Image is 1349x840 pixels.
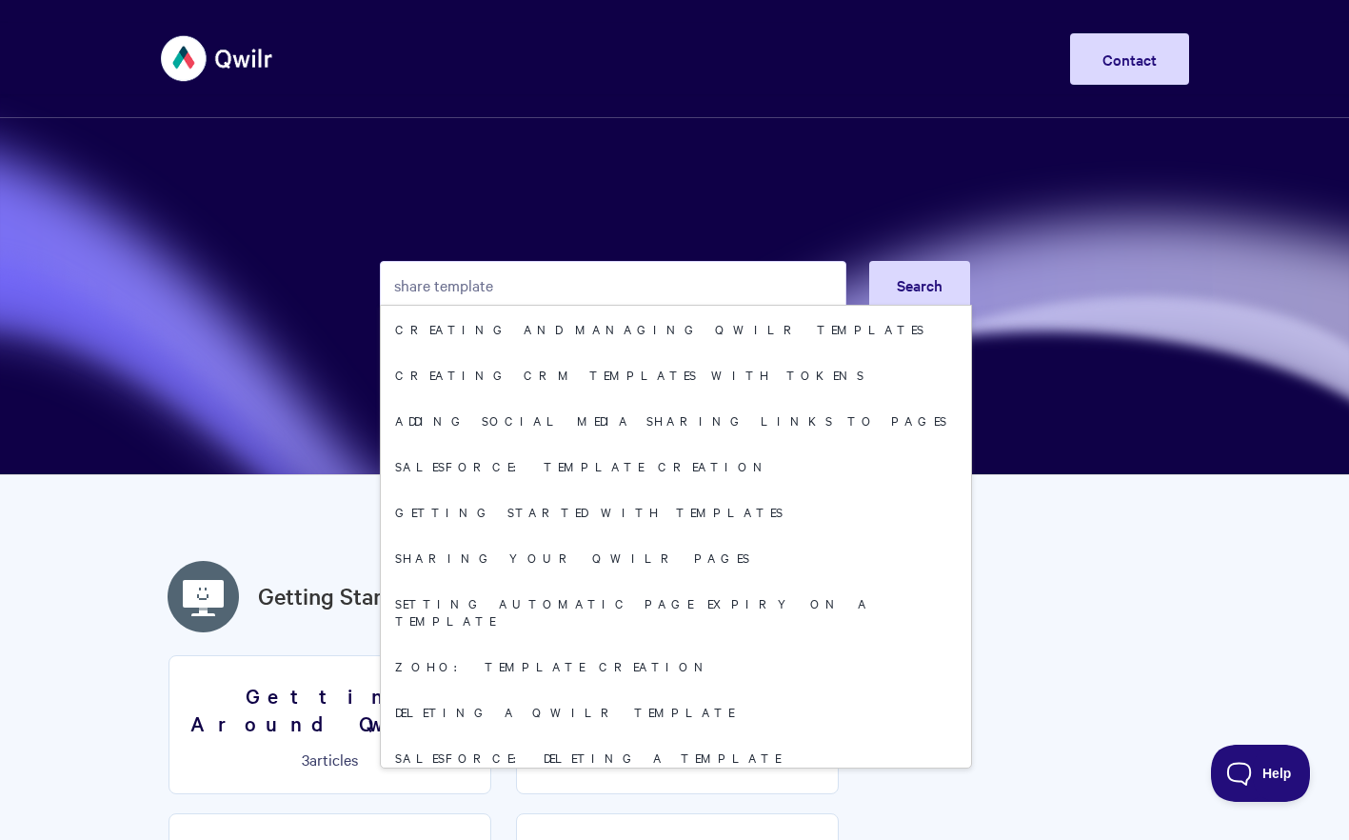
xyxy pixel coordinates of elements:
[381,306,971,351] a: Creating and managing Qwilr Templates
[181,682,479,736] h3: Getting Around Qwilr
[381,643,971,689] a: Zoho: Template Creation
[381,534,971,580] a: Sharing your Qwilr Pages
[169,655,491,794] a: Getting Around Qwilr 3articles
[381,489,971,534] a: Getting started with Templates
[381,351,971,397] a: Creating CRM Templates with Tokens
[181,750,479,768] p: articles
[161,23,274,94] img: Qwilr Help Center
[1070,33,1189,85] a: Contact
[381,443,971,489] a: Salesforce: Template Creation
[869,261,970,309] button: Search
[258,579,415,613] a: Getting Started
[1211,745,1311,802] iframe: Toggle Customer Support
[897,274,942,295] span: Search
[380,261,846,309] input: Search the knowledge base
[381,689,971,734] a: Deleting a Qwilr template
[302,749,309,770] span: 3
[381,397,971,443] a: Adding Social Media Sharing Links to Pages
[381,734,971,780] a: Salesforce: Deleting a Template
[381,580,971,643] a: Setting Automatic Page Expiry on a Template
